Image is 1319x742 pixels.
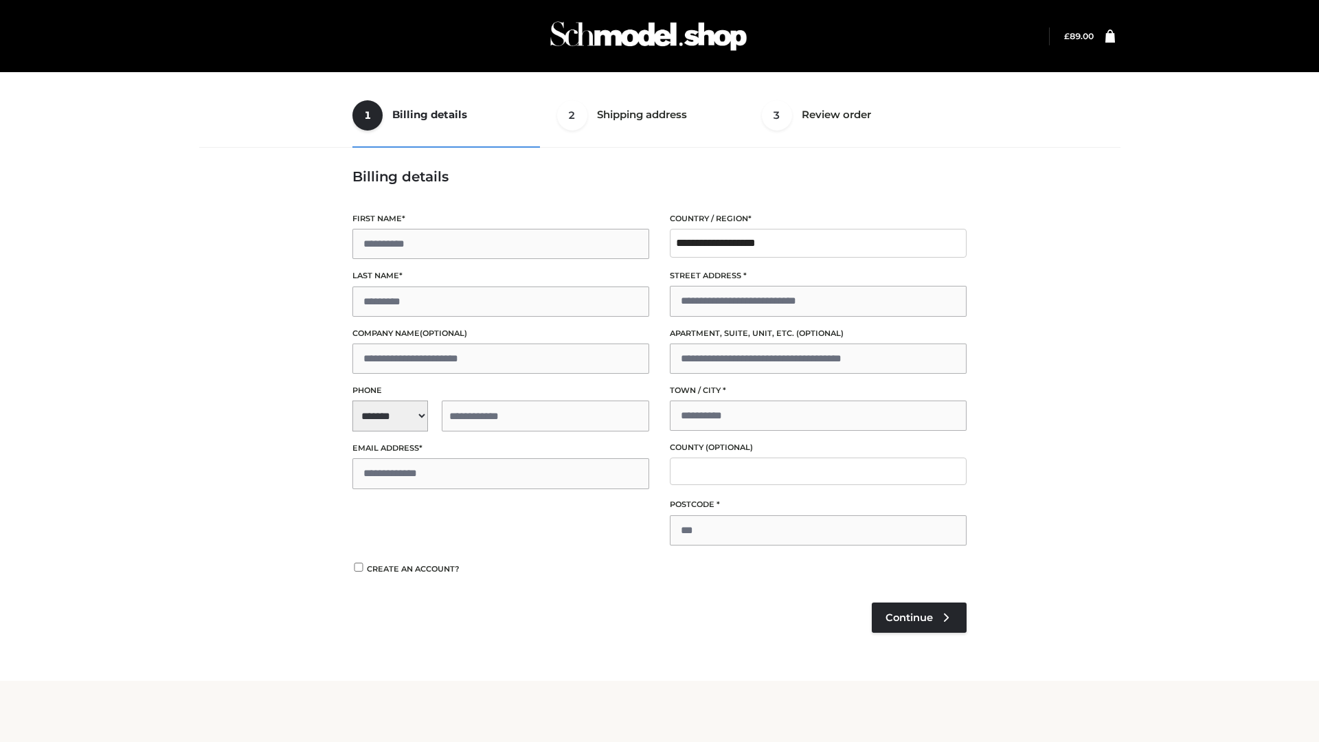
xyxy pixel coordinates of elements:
[670,498,967,511] label: Postcode
[352,327,649,340] label: Company name
[352,212,649,225] label: First name
[1064,31,1070,41] span: £
[352,442,649,455] label: Email address
[670,327,967,340] label: Apartment, suite, unit, etc.
[872,603,967,633] a: Continue
[352,269,649,282] label: Last name
[670,269,967,282] label: Street address
[670,441,967,454] label: County
[352,384,649,397] label: Phone
[420,328,467,338] span: (optional)
[352,563,365,572] input: Create an account?
[352,168,967,185] h3: Billing details
[670,212,967,225] label: Country / Region
[1064,31,1094,41] a: £89.00
[1064,31,1094,41] bdi: 89.00
[670,384,967,397] label: Town / City
[367,564,460,574] span: Create an account?
[886,611,933,624] span: Continue
[545,9,752,63] img: Schmodel Admin 964
[796,328,844,338] span: (optional)
[706,442,753,452] span: (optional)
